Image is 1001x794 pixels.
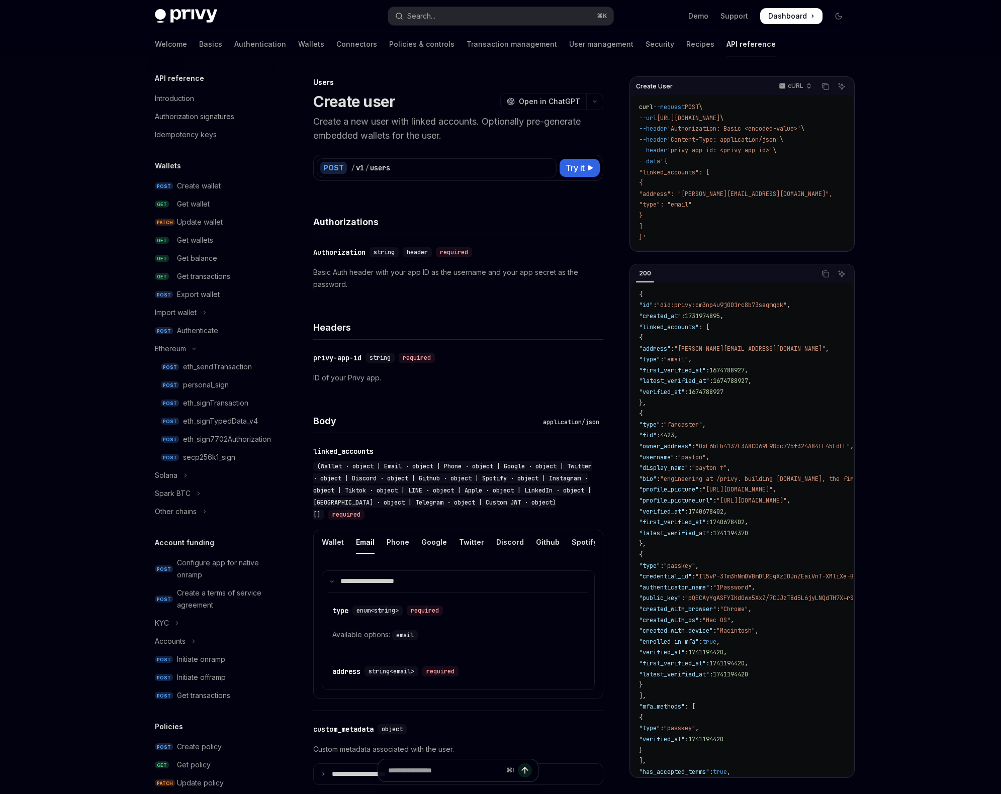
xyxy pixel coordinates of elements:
[639,301,653,309] span: "id"
[748,377,752,385] span: ,
[709,659,745,667] span: 1741194420
[780,136,783,144] span: \
[177,198,210,210] div: Get wallet
[639,572,692,580] span: "credential_id"
[657,301,787,309] span: "did:privy:cm3np4u9j001rc8b73seqmqqk"
[147,774,276,792] a: PATCHUpdate policy
[639,464,688,472] span: "display_name"
[147,632,276,650] button: Toggle Accounts section
[639,212,643,220] span: }
[147,285,276,304] a: POSTExport wallet
[161,454,179,461] span: POST
[657,114,720,122] span: [URL][DOMAIN_NAME]
[155,201,169,208] span: GET
[459,530,484,554] div: Twitter
[177,557,269,581] div: Configure app for native onramp
[716,497,787,505] span: "[URL][DOMAIN_NAME]"
[399,353,435,363] div: required
[709,377,713,385] span: :
[436,247,472,257] div: required
[639,366,706,374] span: "first_verified_at"
[674,453,678,461] span: :
[147,412,276,430] a: POSTeth_signTypedData_v4
[177,587,269,611] div: Create a terms of service agreement
[560,159,600,177] button: Try it
[639,334,643,342] span: {
[147,108,276,126] a: Authorization signatures
[388,7,613,25] button: Open search
[768,11,807,21] span: Dashboard
[723,508,727,516] span: ,
[155,32,187,56] a: Welcome
[147,394,276,412] a: POSTeth_signTransaction
[664,562,695,570] span: "passkey"
[639,388,685,396] span: "verified_at"
[835,267,848,280] button: Ask AI
[332,666,360,676] div: address
[421,530,447,554] div: Google
[639,179,643,187] span: {
[773,78,816,95] button: cURL
[686,32,714,56] a: Recipes
[678,453,706,461] span: "payton"
[731,616,734,624] span: ,
[639,453,674,461] span: "username"
[155,617,169,629] div: KYC
[801,125,804,133] span: \
[639,421,660,429] span: "type"
[639,605,716,613] span: "created_with_browser"
[639,399,646,407] span: },
[147,668,276,686] a: POSTInitiate offramp
[155,111,234,123] div: Authorization signatures
[407,10,435,22] div: Search...
[660,157,667,165] span: '{
[155,255,169,262] span: GET
[685,388,688,396] span: :
[639,648,685,656] span: "verified_at"
[155,565,173,573] span: POST
[155,595,173,603] span: POST
[688,388,723,396] span: 1674788927
[183,379,229,391] div: personal_sign
[660,421,664,429] span: :
[365,163,369,173] div: /
[155,182,173,190] span: POST
[639,201,692,209] span: "type": "email"
[147,484,276,503] button: Toggle Spark BTC section
[155,487,191,500] div: Spark BTC
[356,530,375,554] div: Email
[155,779,175,787] span: PATCH
[639,290,643,299] span: {
[147,177,276,195] a: POSTCreate wallet
[850,442,854,450] span: ,
[155,743,173,751] span: POST
[328,510,365,520] div: required
[147,322,276,340] a: POSTAuthenticate
[685,508,688,516] span: :
[695,562,699,570] span: ,
[709,583,713,591] span: :
[147,503,276,521] button: Toggle Other chains section
[313,266,603,290] p: Basic Auth header with your app ID as the username and your app secret as the password.
[745,659,748,667] span: ,
[177,653,225,665] div: Initiate onramp
[313,115,603,143] p: Create a new user with linked accounts. Optionally pre-generate embedded wallets for the user.
[720,312,723,320] span: ,
[660,355,664,363] span: :
[177,671,226,683] div: Initiate offramp
[155,160,181,172] h5: Wallets
[639,529,709,537] span: "latest_verified_at"
[155,327,173,335] span: POST
[639,157,660,165] span: --data
[639,410,643,418] span: {
[147,231,276,249] a: GETGet wallets
[161,400,179,407] span: POST
[155,537,214,549] h5: Account funding
[155,307,197,319] div: Import wallet
[752,583,755,591] span: ,
[155,92,194,105] div: Introduction
[147,686,276,705] a: POSTGet transactions
[336,32,377,56] a: Connectors
[639,551,643,559] span: {
[572,530,597,554] div: Spotify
